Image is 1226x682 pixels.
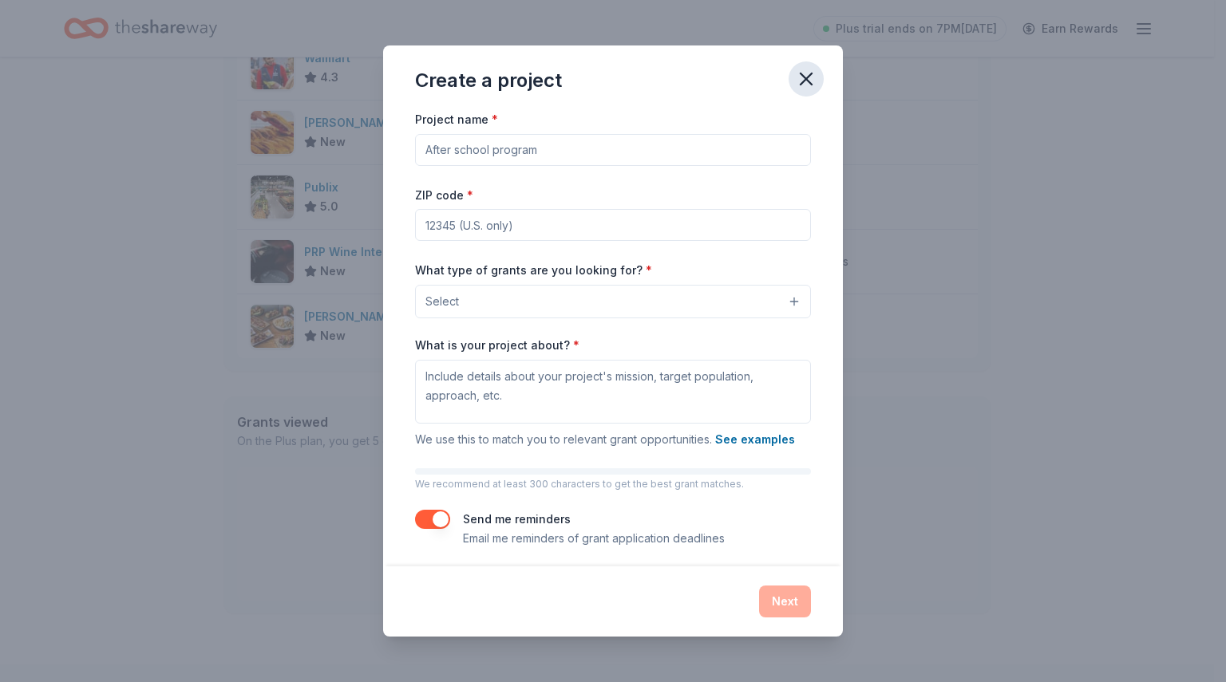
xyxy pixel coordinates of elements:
[463,529,725,548] p: Email me reminders of grant application deadlines
[415,209,811,241] input: 12345 (U.S. only)
[415,432,795,446] span: We use this to match you to relevant grant opportunities.
[415,134,811,166] input: After school program
[415,285,811,318] button: Select
[425,292,459,311] span: Select
[415,187,473,203] label: ZIP code
[415,262,652,278] label: What type of grants are you looking for?
[415,112,498,128] label: Project name
[415,337,579,353] label: What is your project about?
[715,430,795,449] button: See examples
[415,478,811,491] p: We recommend at least 300 characters to get the best grant matches.
[415,68,562,93] div: Create a project
[463,512,571,526] label: Send me reminders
